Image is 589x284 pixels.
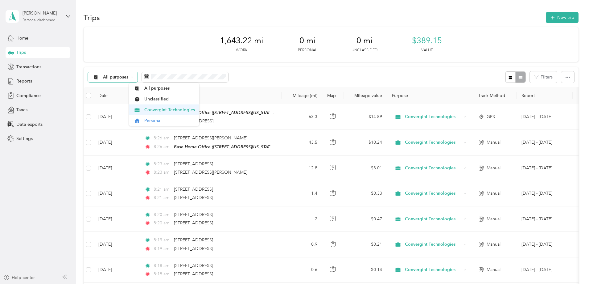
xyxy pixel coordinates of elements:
span: [STREET_ADDRESS] [174,187,213,192]
span: Taxes [16,107,27,113]
th: Date [93,87,140,104]
th: Mileage value [344,87,387,104]
td: Sep 1 - 30, 2025 [517,232,573,257]
td: 63.3 [282,104,322,130]
span: Convergint Technologies [405,266,461,273]
td: 2 [282,206,322,232]
td: [DATE] [93,130,140,155]
td: $10.24 [344,130,387,155]
span: 0 mi [356,36,373,46]
span: [STREET_ADDRESS] [174,237,213,243]
span: [STREET_ADDRESS] [174,212,213,217]
button: Help center [3,274,35,281]
span: 8:21 am [154,194,171,201]
span: [STREET_ADDRESS][PERSON_NAME] [174,135,247,141]
p: Unclassified [352,48,377,53]
span: Home [16,35,28,41]
span: 8:19 am [154,237,171,244]
span: Reports [16,78,32,84]
span: Personal [144,117,195,124]
th: Locations [140,87,282,104]
span: Base Home Office ([STREET_ADDRESS][US_STATE]) [174,110,275,115]
span: Manual [487,266,500,273]
span: Convergint Technologies [144,107,195,113]
span: 8:20 am [154,220,171,227]
span: GPS [487,113,495,120]
td: 1.4 [282,181,322,206]
span: [STREET_ADDRESS] [174,246,213,251]
span: 8:23 am [154,169,171,176]
span: Convergint Technologies [405,241,461,248]
span: Unclassified [144,96,195,102]
td: Sep 1 - 30, 2025 [517,130,573,155]
span: Manual [487,216,500,223]
td: $0.47 [344,206,387,232]
td: Sep 1 - 30, 2025 [517,206,573,232]
span: Transactions [16,64,41,70]
td: Sep 1 - 30, 2025 [517,257,573,283]
span: [STREET_ADDRESS] [174,263,213,268]
span: 8:26 am [154,135,171,142]
button: New trip [546,12,579,23]
td: 12.8 [282,156,322,181]
span: 8:23 am [154,161,171,167]
th: Track Method [473,87,517,104]
button: Filters [530,71,557,83]
span: Convergint Technologies [405,165,461,172]
td: [DATE] [93,156,140,181]
td: 0.6 [282,257,322,283]
span: Base Home Office ([STREET_ADDRESS][US_STATE]) [174,144,275,150]
span: 8:19 am [154,245,171,252]
span: Settings [16,135,33,142]
span: Trips [16,49,26,56]
span: Convergint Technologies [405,113,461,120]
p: Work [236,48,247,53]
span: Compliance [16,92,41,99]
td: 43.5 [282,130,322,155]
div: Personal dashboard [23,19,56,22]
td: $0.21 [344,232,387,257]
p: Value [421,48,433,53]
h1: Trips [84,14,100,21]
span: 8:18 am [154,271,171,278]
td: $14.89 [344,104,387,130]
span: [STREET_ADDRESS] [174,220,213,226]
span: 8:21 am [154,186,171,193]
th: Purpose [387,87,473,104]
span: 1,643.22 mi [220,36,263,46]
div: [PERSON_NAME] [23,10,61,16]
span: [STREET_ADDRESS] [174,195,213,200]
span: [STREET_ADDRESS][PERSON_NAME] [174,170,247,175]
span: All purposes [103,75,129,79]
span: Data exports [16,121,43,128]
td: [DATE] [93,232,140,257]
span: Convergint Technologies [405,216,461,223]
span: [STREET_ADDRESS] [174,271,213,277]
span: Convergint Technologies [405,190,461,197]
td: $0.33 [344,181,387,206]
span: Manual [487,190,500,197]
span: 0 mi [299,36,315,46]
td: $0.14 [344,257,387,283]
span: Manual [487,165,500,172]
td: 0.9 [282,232,322,257]
p: Personal [298,48,317,53]
td: Sep 1 - 30, 2025 [517,104,573,130]
td: Sep 1 - 30, 2025 [517,181,573,206]
td: [DATE] [93,181,140,206]
span: 8:20 am [154,211,171,218]
th: Report [517,87,573,104]
span: Manual [487,139,500,146]
td: [DATE] [93,206,140,232]
td: [DATE] [93,257,140,283]
span: $389.15 [412,36,442,46]
span: All purposes [144,85,195,91]
iframe: Everlance-gr Chat Button Frame [554,249,589,284]
span: 8:18 am [154,262,171,269]
span: [STREET_ADDRESS] [174,161,213,167]
td: [DATE] [93,104,140,130]
td: $3.01 [344,156,387,181]
th: Mileage (mi) [282,87,322,104]
span: 8:26 am [154,143,171,150]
